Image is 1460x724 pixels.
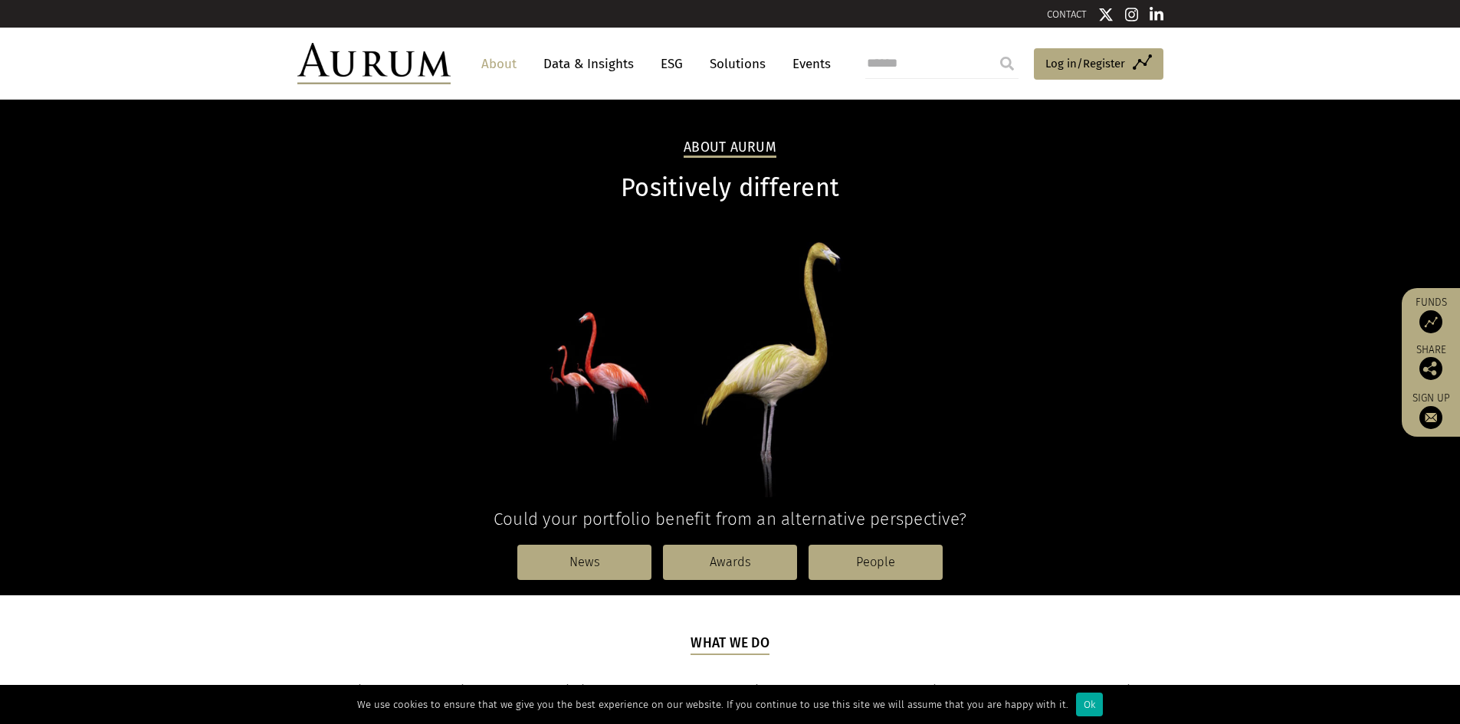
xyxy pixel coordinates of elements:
[297,173,1163,203] h1: Positively different
[311,683,1149,722] span: Aurum is a hedge fund investment specialist focused solely on selecting hedge funds and managing ...
[663,545,797,580] a: Awards
[702,50,773,78] a: Solutions
[1409,391,1452,429] a: Sign up
[1125,7,1139,22] img: Instagram icon
[653,50,691,78] a: ESG
[1419,406,1442,429] img: Sign up to our newsletter
[474,50,524,78] a: About
[297,509,1163,529] h4: Could your portfolio benefit from an alternative perspective?
[1419,357,1442,380] img: Share this post
[517,545,651,580] a: News
[1047,8,1087,20] a: CONTACT
[691,634,769,655] h5: What we do
[809,545,943,580] a: People
[785,50,831,78] a: Events
[1098,7,1114,22] img: Twitter icon
[1409,296,1452,333] a: Funds
[684,139,776,158] h2: About Aurum
[297,43,451,84] img: Aurum
[1150,7,1163,22] img: Linkedin icon
[1034,48,1163,80] a: Log in/Register
[536,50,641,78] a: Data & Insights
[1045,54,1125,73] span: Log in/Register
[1076,693,1103,716] div: Ok
[1409,345,1452,380] div: Share
[1419,310,1442,333] img: Access Funds
[992,48,1022,79] input: Submit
